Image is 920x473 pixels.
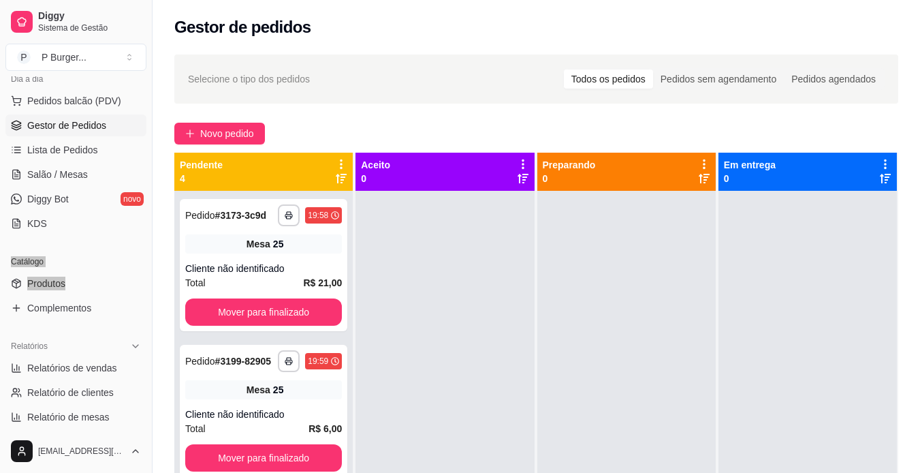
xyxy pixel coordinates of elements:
span: Pedidos balcão (PDV) [27,94,121,108]
a: KDS [5,213,146,234]
button: Pedidos balcão (PDV) [5,90,146,112]
a: Gestor de Pedidos [5,115,146,136]
a: Lista de Pedidos [5,139,146,161]
span: Relatório de mesas [27,410,110,424]
div: Cliente não identificado [185,408,342,421]
div: 19:58 [308,210,328,221]
span: Relatório de clientes [27,386,114,399]
p: 0 [361,172,390,185]
span: Pedido [185,356,215,367]
button: Novo pedido [174,123,265,144]
span: Relatórios [11,341,48,352]
button: Mover para finalizado [185,444,342,472]
span: Selecione o tipo dos pedidos [188,72,310,87]
p: Aceito [361,158,390,172]
span: Salão / Mesas [27,168,88,181]
span: Diggy [38,10,141,22]
div: Cliente não identificado [185,262,342,275]
button: [EMAIL_ADDRESS][DOMAIN_NAME] [5,435,146,468]
div: 19:59 [308,356,328,367]
div: 25 [273,383,284,397]
a: Diggy Botnovo [5,188,146,210]
span: Mesa [247,383,270,397]
span: Produtos [27,277,65,290]
span: Total [185,275,206,290]
strong: R$ 21,00 [303,277,342,288]
a: Relatório de clientes [5,382,146,403]
a: DiggySistema de Gestão [5,5,146,38]
span: Pedido [185,210,215,221]
span: Gestor de Pedidos [27,119,106,132]
button: Select a team [5,44,146,71]
span: Relatórios de vendas [27,361,117,375]
strong: # 3173-3c9d [215,210,267,221]
span: [EMAIL_ADDRESS][DOMAIN_NAME] [38,446,125,457]
a: Complementos [5,297,146,319]
a: Relatórios de vendas [5,357,146,379]
span: Diggy Bot [27,192,69,206]
p: Preparando [543,158,596,172]
span: Novo pedido [200,126,254,141]
div: 25 [273,237,284,251]
span: Complementos [27,301,91,315]
span: Lista de Pedidos [27,143,98,157]
h2: Gestor de pedidos [174,16,311,38]
p: Pendente [180,158,223,172]
a: Produtos [5,273,146,294]
span: KDS [27,217,47,230]
p: Em entrega [724,158,776,172]
a: Relatório de mesas [5,406,146,428]
div: Dia a dia [5,68,146,90]
span: Sistema de Gestão [38,22,141,33]
span: plus [185,129,195,138]
div: Catálogo [5,251,146,273]
a: Salão / Mesas [5,164,146,185]
div: Todos os pedidos [564,70,653,89]
strong: # 3199-82905 [215,356,272,367]
div: Pedidos agendados [784,70,883,89]
p: 0 [543,172,596,185]
span: Total [185,421,206,436]
button: Mover para finalizado [185,299,342,326]
p: 4 [180,172,223,185]
strong: R$ 6,00 [308,423,342,434]
span: P [17,50,31,64]
div: Pedidos sem agendamento [653,70,784,89]
span: Mesa [247,237,270,251]
div: P Burger ... [42,50,86,64]
p: 0 [724,172,776,185]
